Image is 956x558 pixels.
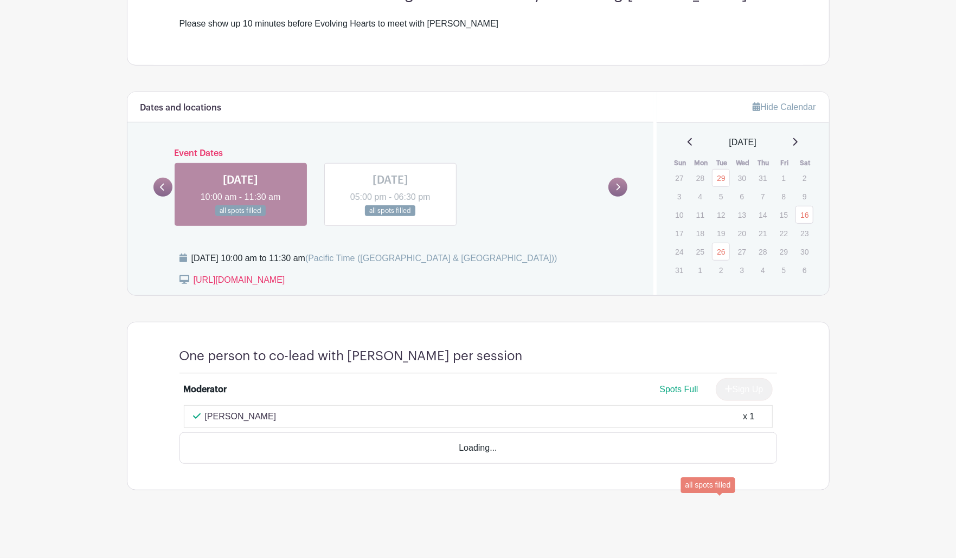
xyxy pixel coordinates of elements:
p: 14 [754,206,772,223]
p: 1 [775,170,793,186]
p: 20 [733,225,751,242]
div: x 1 [743,410,754,423]
p: [PERSON_NAME] [205,410,277,423]
p: 31 [754,170,772,186]
p: 17 [670,225,688,242]
p: 30 [733,170,751,186]
p: 5 [712,188,730,205]
p: 5 [775,262,793,278]
p: 25 [691,243,709,260]
a: 16 [795,206,813,224]
div: Loading... [179,432,777,464]
h4: One person to co-lead with [PERSON_NAME] per session [179,348,523,364]
th: Tue [711,158,733,168]
p: 27 [670,170,688,186]
div: Please show up 10 minutes before Evolving Hearts to meet with [PERSON_NAME] [179,17,777,30]
p: 6 [733,188,751,205]
span: [DATE] [729,136,756,149]
th: Fri [774,158,795,168]
div: Moderator [184,383,227,396]
p: 28 [691,170,709,186]
div: all spots filled [681,477,735,493]
p: 28 [754,243,772,260]
th: Sat [795,158,816,168]
p: 23 [795,225,813,242]
p: 22 [775,225,793,242]
p: 21 [754,225,772,242]
h6: Dates and locations [140,103,222,113]
p: 29 [775,243,793,260]
p: 6 [795,262,813,278]
a: 26 [712,243,730,261]
p: 30 [795,243,813,260]
h6: Event Dates [172,148,609,159]
p: 27 [733,243,751,260]
p: 2 [712,262,730,278]
p: 31 [670,262,688,278]
th: Mon [691,158,712,168]
th: Sun [670,158,691,168]
p: 18 [691,225,709,242]
p: 15 [775,206,793,223]
p: 19 [712,225,730,242]
span: Spots Full [659,385,698,394]
p: 4 [754,262,772,278]
p: 24 [670,243,688,260]
p: 8 [775,188,793,205]
div: [DATE] 10:00 am to 11:30 am [191,252,557,265]
p: 4 [691,188,709,205]
a: [URL][DOMAIN_NAME] [194,275,285,284]
p: 1 [691,262,709,278]
p: 7 [754,188,772,205]
p: 3 [670,188,688,205]
th: Wed [733,158,754,168]
a: Hide Calendar [753,102,816,112]
span: (Pacific Time ([GEOGRAPHIC_DATA] & [GEOGRAPHIC_DATA])) [305,254,557,263]
p: 2 [795,170,813,186]
p: 10 [670,206,688,223]
p: 13 [733,206,751,223]
p: 9 [795,188,813,205]
p: 11 [691,206,709,223]
th: Thu [753,158,774,168]
p: 12 [712,206,730,223]
a: 29 [712,169,730,187]
p: 3 [733,262,751,278]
